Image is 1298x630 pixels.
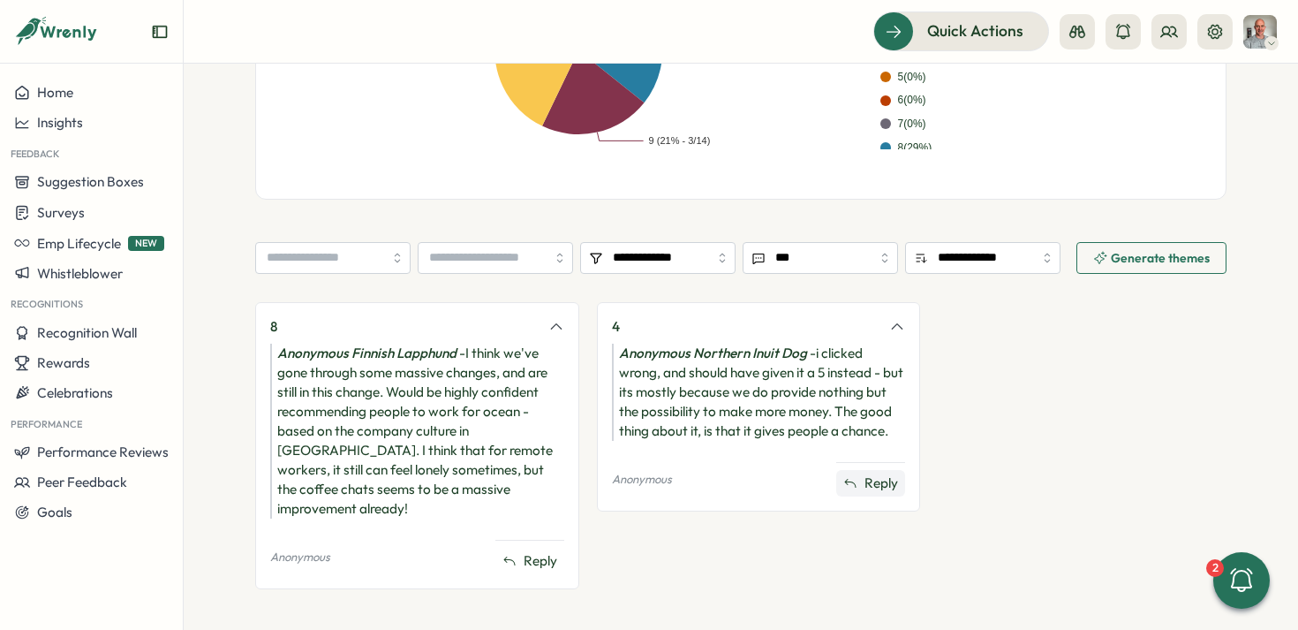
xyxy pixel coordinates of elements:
[864,474,898,493] span: Reply
[37,84,73,101] span: Home
[898,140,932,156] div: 8 ( 29 %)
[649,135,711,146] text: 9 (21% - 3/14)
[37,444,169,460] span: Performance Reviews
[612,317,879,337] div: 4
[37,204,85,221] span: Surveys
[37,354,90,371] span: Rewards
[927,19,1023,42] span: Quick Actions
[1206,559,1224,577] div: 2
[37,384,113,401] span: Celebrations
[37,265,123,282] span: Whistleblower
[270,550,330,565] p: Anonymous
[1213,552,1270,609] button: 2
[1076,242,1226,274] button: Generate themes
[270,344,564,519] div: - I think we've gone through some massive changes, and are still in this change. Would be highly ...
[612,344,906,441] div: - i clicked wrong, and should have given it a 5 instead - but its mostly because we do provide no...
[37,114,83,131] span: Insights
[898,116,926,133] div: 7 ( 0 %)
[873,11,1049,50] button: Quick Actions
[898,69,926,86] div: 5 ( 0 %)
[619,345,807,361] i: Anonymous Northern Inuit Dog
[1111,252,1210,264] span: Generate themes
[128,236,164,251] span: NEW
[37,173,144,190] span: Suggestion Boxes
[495,548,564,574] button: Reply
[37,235,121,252] span: Emp Lifecycle
[524,551,557,571] span: Reply
[37,324,137,341] span: Recognition Wall
[612,472,672,488] p: Anonymous
[37,504,72,520] span: Goals
[898,92,926,109] div: 6 ( 0 %)
[1243,15,1277,49] img: Philipp Eberhardt
[836,470,905,497] button: Reply
[270,317,538,337] div: 8
[151,23,169,41] button: Expand sidebar
[277,345,457,361] i: Anonymous Finnish Lapphund
[37,474,127,490] span: Peer Feedback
